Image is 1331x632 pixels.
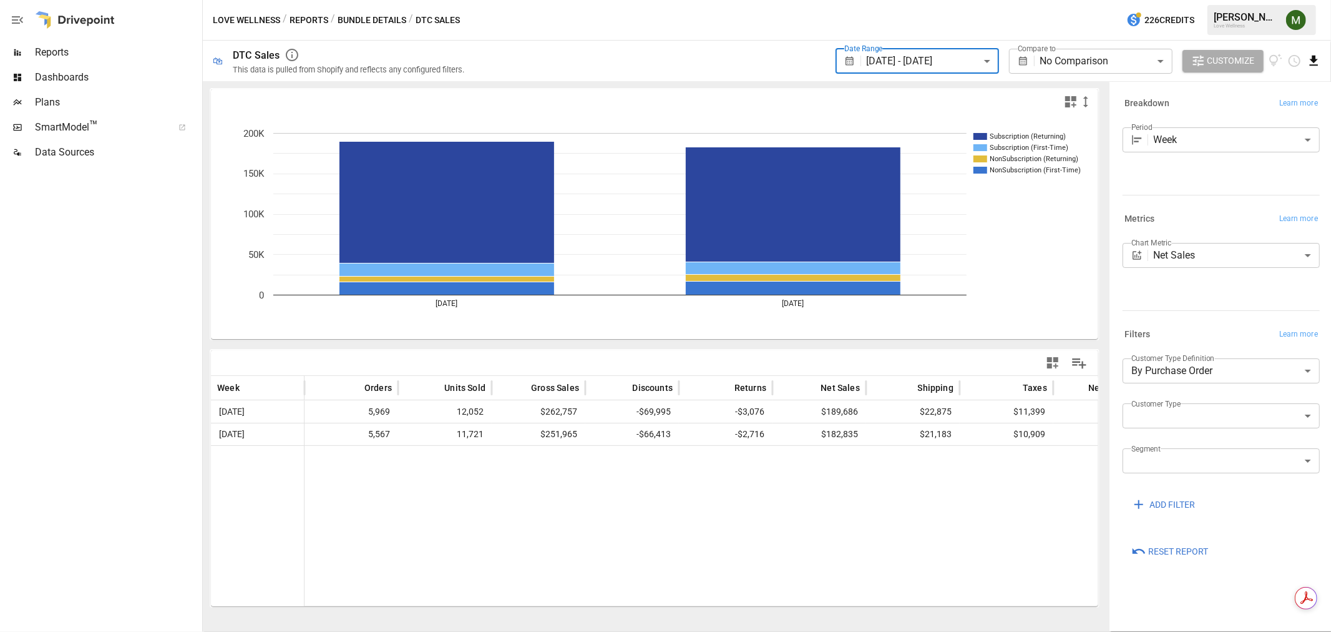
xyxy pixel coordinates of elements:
span: ADD FILTER [1149,497,1195,513]
span: -$66,413 [592,423,673,445]
text: NonSubscription (Returning) [990,155,1078,163]
div: / [331,12,335,28]
span: ™ [89,118,98,134]
button: View documentation [1269,50,1283,72]
button: Sort [1004,379,1021,397]
text: [DATE] [783,299,804,308]
span: Discounts [632,382,673,394]
span: Dashboards [35,70,200,85]
span: Plans [35,95,200,110]
span: $10,909 [966,423,1047,445]
span: Reports [35,45,200,60]
span: Net Sales [821,382,860,394]
span: $21,183 [872,423,953,445]
label: Segment [1131,443,1161,454]
button: ADD FILTER [1123,493,1204,516]
span: Learn more [1279,328,1318,341]
span: 226 Credits [1144,12,1194,28]
span: Data Sources [35,145,200,160]
div: [DATE] - [DATE] [866,49,998,74]
button: Reset Report [1123,541,1217,563]
label: Compare to [1018,43,1056,54]
div: No Comparison [1040,49,1172,74]
button: Sort [613,379,631,397]
button: Love Wellness [213,12,280,28]
span: SmartModel [35,120,165,135]
button: Sort [241,379,258,397]
span: Learn more [1279,97,1318,110]
span: Shipping [918,382,953,394]
span: 12,052 [404,401,485,423]
span: [DATE] [217,423,298,445]
span: 5,969 [311,401,392,423]
h6: Metrics [1124,212,1155,226]
span: Learn more [1279,213,1318,225]
span: $11,399 [966,401,1047,423]
text: 150K [243,169,265,180]
div: Week [1154,127,1320,152]
h6: Breakdown [1124,97,1169,111]
span: Orders [364,382,392,394]
span: -$69,995 [592,401,673,423]
span: Reset Report [1148,544,1208,560]
text: NonSubscription (First-Time) [990,166,1081,174]
span: $262,757 [498,401,579,423]
button: Sort [716,379,733,397]
button: Reports [290,12,328,28]
span: -$2,716 [685,423,766,445]
span: Gross Sales [531,382,579,394]
label: Date Range [844,43,883,54]
span: Customize [1207,53,1255,69]
span: -$3,076 [685,401,766,423]
label: Chart Metric [1131,237,1172,248]
button: 226Credits [1121,9,1199,32]
span: $189,686 [779,401,860,423]
span: 5,567 [311,423,392,445]
span: $251,965 [498,423,579,445]
span: $182,835 [779,423,860,445]
button: Sort [1070,379,1087,397]
label: Period [1131,122,1153,132]
text: [DATE] [436,299,458,308]
span: $223,960 [1060,401,1141,423]
button: Download report [1307,54,1321,68]
text: 200K [243,128,265,139]
div: [PERSON_NAME] [1214,11,1279,23]
button: Sort [426,379,443,397]
text: 0 [259,290,264,301]
button: Sort [346,379,363,397]
span: $214,927 [1060,423,1141,445]
text: 50K [248,249,265,260]
span: Returns [734,382,766,394]
svg: A chart. [211,114,1099,339]
text: Subscription (First-Time) [990,144,1068,152]
button: Sort [512,379,530,397]
img: Meredith Lacasse [1286,10,1306,30]
div: By Purchase Order [1123,358,1320,383]
div: This data is pulled from Shopify and reflects any configured filters. [233,65,464,74]
div: Love Wellness [1214,23,1279,29]
label: Customer Type Definition [1131,353,1215,363]
div: Net Sales [1154,243,1320,268]
span: [DATE] [217,401,298,423]
label: Customer Type [1131,398,1181,409]
span: Week [217,382,240,394]
span: $22,875 [872,401,953,423]
div: / [283,12,287,28]
text: Subscription (Returning) [990,132,1066,141]
button: Meredith Lacasse [1279,2,1314,37]
div: 🛍 [213,55,223,67]
span: Taxes [1023,382,1047,394]
div: / [409,12,413,28]
button: Sort [899,379,917,397]
button: Manage Columns [1065,349,1093,377]
button: Schedule report [1287,54,1302,68]
span: Units Sold [444,382,485,394]
text: 100K [243,209,265,220]
span: Net Revenue [1088,382,1141,394]
button: Bundle Details [338,12,406,28]
span: 11,721 [404,423,485,445]
button: Customize [1182,50,1264,72]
